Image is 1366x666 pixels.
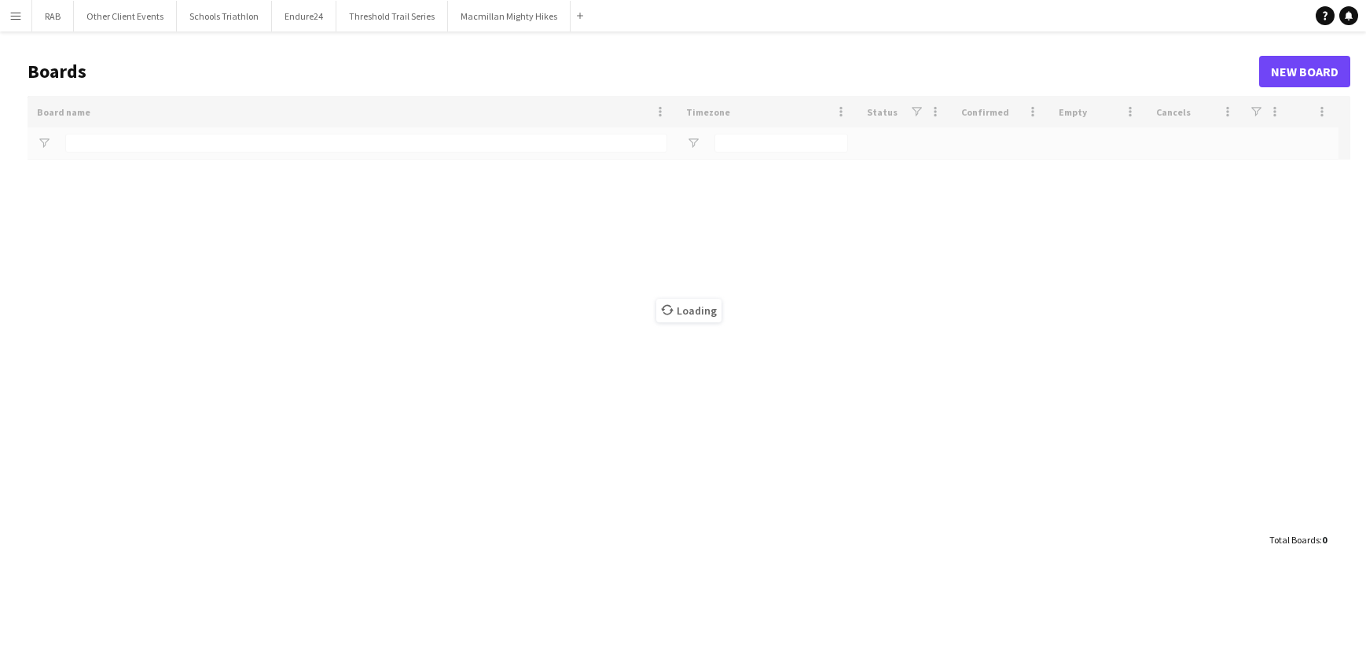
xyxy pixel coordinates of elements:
[1269,524,1327,555] div: :
[1322,534,1327,546] span: 0
[656,299,722,322] span: Loading
[32,1,74,31] button: RAB
[448,1,571,31] button: Macmillan Mighty Hikes
[74,1,177,31] button: Other Client Events
[28,60,1259,83] h1: Boards
[177,1,272,31] button: Schools Triathlon
[1269,534,1320,546] span: Total Boards
[272,1,336,31] button: Endure24
[1259,56,1350,87] a: New Board
[336,1,448,31] button: Threshold Trail Series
